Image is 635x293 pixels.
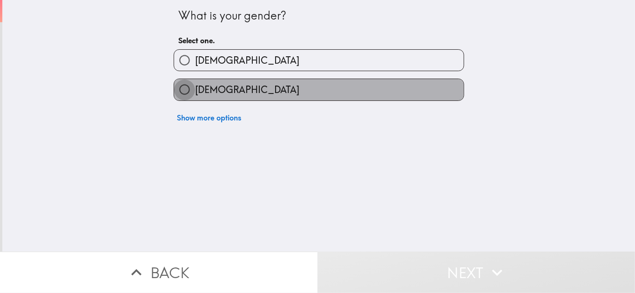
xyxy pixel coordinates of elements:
button: Next [317,252,635,293]
span: [DEMOGRAPHIC_DATA] [195,54,299,67]
span: [DEMOGRAPHIC_DATA] [195,83,299,96]
h6: Select one. [179,35,459,46]
button: [DEMOGRAPHIC_DATA] [174,50,464,71]
div: What is your gender? [179,8,459,24]
button: [DEMOGRAPHIC_DATA] [174,79,464,100]
button: Show more options [174,108,245,127]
